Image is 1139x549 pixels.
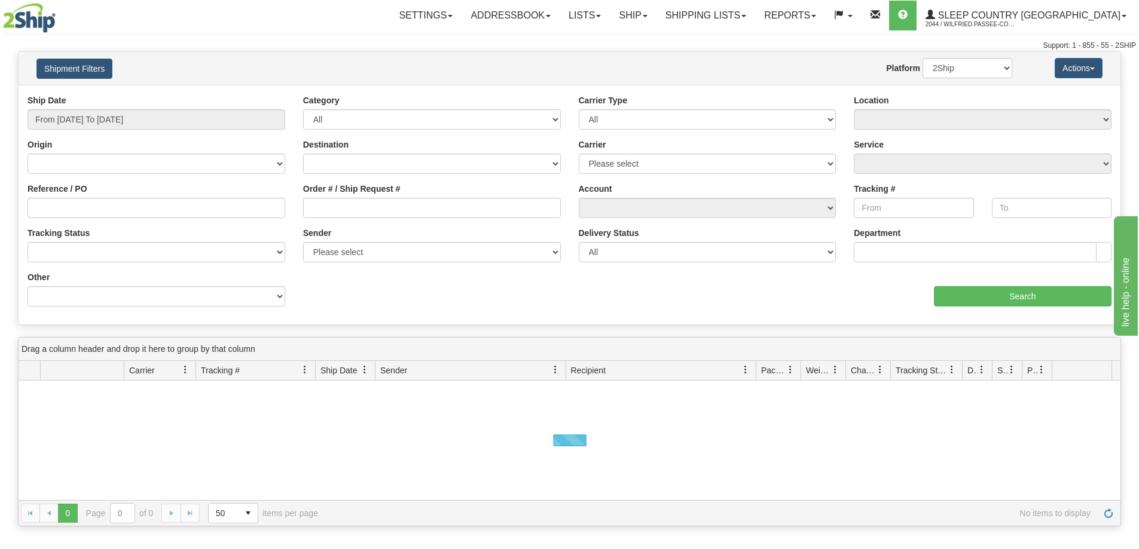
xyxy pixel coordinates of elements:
div: Support: 1 - 855 - 55 - 2SHIP [3,41,1136,51]
span: Delivery Status [967,364,978,376]
a: Sleep Country [GEOGRAPHIC_DATA] 2044 / Wilfried.Passee-Coutrin [917,1,1135,30]
span: Page of 0 [86,503,154,523]
span: 2044 / Wilfried.Passee-Coutrin [926,19,1015,30]
label: Destination [303,139,349,151]
span: Page sizes drop down [208,503,258,523]
span: Weight [806,364,831,376]
label: Sender [303,227,331,239]
span: 50 [216,507,231,519]
span: Page 0 [58,504,77,523]
a: Shipment Issues filter column settings [1001,360,1022,380]
a: Packages filter column settings [780,360,801,380]
span: Packages [761,364,786,376]
label: Reference / PO [28,183,87,195]
span: Sleep Country [GEOGRAPHIC_DATA] [935,10,1120,20]
button: Shipment Filters [36,59,112,79]
span: Ship Date [320,364,357,376]
span: items per page [208,503,318,523]
a: Pickup Status filter column settings [1031,360,1052,380]
a: Tracking # filter column settings [295,360,315,380]
span: select [239,504,258,523]
span: Charge [851,364,876,376]
label: Carrier Type [579,94,627,106]
label: Platform [886,62,920,74]
a: Charge filter column settings [870,360,890,380]
a: Addressbook [462,1,560,30]
span: Carrier [129,364,155,376]
a: Ship Date filter column settings [355,360,375,380]
a: Weight filter column settings [825,360,845,380]
label: Other [28,271,50,283]
a: Shipping lists [656,1,755,30]
a: Sender filter column settings [545,360,566,380]
a: Refresh [1099,504,1118,523]
a: Recipient filter column settings [735,360,756,380]
span: Tracking Status [896,364,948,376]
div: grid grouping header [19,338,1120,361]
a: Lists [560,1,610,30]
a: Carrier filter column settings [175,360,196,380]
label: Category [303,94,340,106]
a: Delivery Status filter column settings [972,360,992,380]
label: Location [854,94,888,106]
span: Pickup Status [1027,364,1037,376]
div: live help - online [9,7,111,22]
label: Order # / Ship Request # [303,183,401,195]
a: Tracking Status filter column settings [942,360,962,380]
label: Tracking # [854,183,895,195]
label: Service [854,139,884,151]
label: Ship Date [28,94,66,106]
label: Account [579,183,612,195]
label: Delivery Status [579,227,639,239]
span: Sender [380,364,407,376]
button: Actions [1055,58,1103,78]
a: Reports [755,1,825,30]
span: Tracking # [201,364,240,376]
input: To [992,198,1111,218]
img: logo2044.jpg [3,3,56,33]
span: No items to display [335,508,1091,518]
a: Ship [610,1,656,30]
label: Tracking Status [28,227,90,239]
input: From [854,198,973,218]
a: Settings [390,1,462,30]
iframe: chat widget [1111,213,1138,335]
span: Shipment Issues [997,364,1007,376]
span: Recipient [571,364,606,376]
label: Carrier [579,139,606,151]
label: Department [854,227,900,239]
input: Search [934,286,1111,306]
label: Origin [28,139,52,151]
